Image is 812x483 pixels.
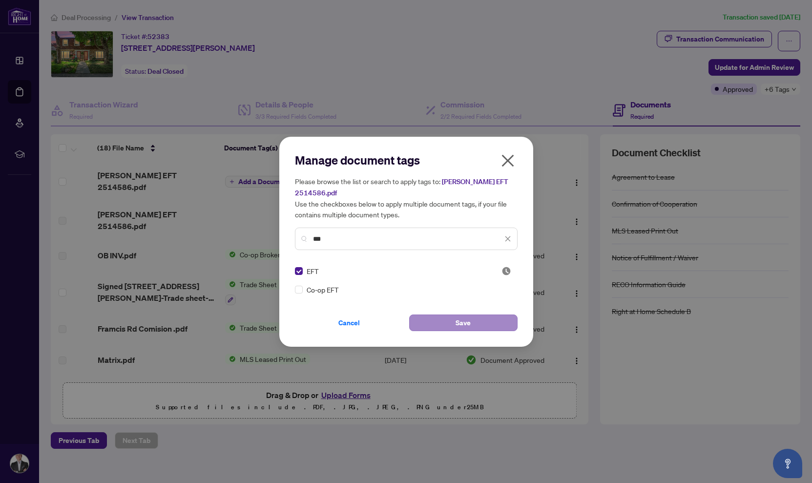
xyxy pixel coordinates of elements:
[409,315,518,331] button: Save
[295,177,508,197] span: [PERSON_NAME] EFT 2514586.pdf
[295,152,518,168] h2: Manage document tags
[504,235,511,242] span: close
[295,176,518,220] h5: Please browse the list or search to apply tags to: Use the checkboxes below to apply multiple doc...
[501,266,511,276] span: Pending Review
[338,315,360,331] span: Cancel
[307,284,339,295] span: Co-op EFT
[456,315,471,331] span: Save
[501,266,511,276] img: status
[500,153,516,168] span: close
[295,315,403,331] button: Cancel
[773,449,802,478] button: Open asap
[307,266,319,276] span: EFT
